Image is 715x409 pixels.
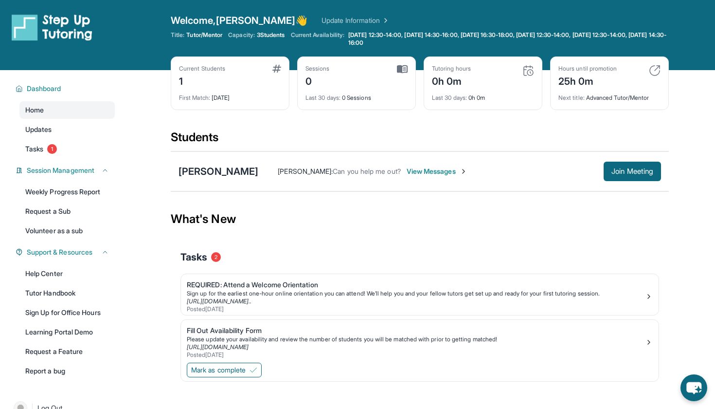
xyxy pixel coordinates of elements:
span: Tasks [25,144,43,154]
img: logo [12,14,92,41]
a: Tasks1 [19,140,115,158]
span: Welcome, [PERSON_NAME] 👋 [171,14,308,27]
span: Current Availability: [291,31,344,47]
span: Capacity: [228,31,255,39]
img: card [522,65,534,76]
img: Mark as complete [250,366,257,374]
span: [DATE] 12:30-14:00, [DATE] 14:30-16:00, [DATE] 16:30-18:00, [DATE] 12:30-14:00, [DATE] 12:30-14:0... [348,31,667,47]
span: Support & Resources [27,247,92,257]
div: Posted [DATE] [187,305,645,313]
a: Report a bug [19,362,115,380]
span: Home [25,105,44,115]
div: Advanced Tutor/Mentor [558,88,661,102]
img: card [272,65,281,73]
a: Updates [19,121,115,138]
a: Learning Portal Demo [19,323,115,341]
div: Sign up for the earliest one-hour online orientation you can attend! We’ll help you and your fell... [187,290,645,297]
div: Fill Out Availability Form [187,326,645,335]
a: Request a Sub [19,203,115,220]
div: Students [171,130,669,151]
img: Chevron Right [380,16,390,25]
span: View Messages [407,167,467,176]
div: [DATE] [179,88,281,102]
a: Fill Out Availability FormPlease update your availability and review the number of students you w... [181,320,659,361]
div: 0 [305,73,330,88]
span: Session Management [27,166,94,175]
img: card [397,65,408,74]
span: Title: [171,31,184,39]
button: chat-button [680,374,707,401]
span: Mark as complete [191,365,246,375]
div: Tutoring hours [432,65,471,73]
a: Volunteer as a sub [19,222,115,240]
span: Tutor/Mentor [186,31,222,39]
a: Weekly Progress Report [19,183,115,201]
a: Help Center [19,265,115,282]
span: 1 [47,144,57,154]
span: 2 [211,252,221,262]
div: Current Students [179,65,225,73]
div: Please update your availability and review the number of students you will be matched with prior ... [187,335,645,343]
button: Join Meeting [604,162,661,181]
div: REQUIRED: Attend a Welcome Orientation [187,280,645,290]
div: 1 [179,73,225,88]
button: Support & Resources [23,247,109,257]
a: Tutor Handbook [19,284,115,302]
button: Dashboard [23,84,109,93]
div: Hours until promotion [558,65,617,73]
span: Can you help me out? [333,167,400,175]
button: Mark as complete [187,363,262,377]
a: Update Information [322,16,390,25]
a: REQUIRED: Attend a Welcome OrientationSign up for the earliest one-hour online orientation you ca... [181,274,659,315]
div: 0 Sessions [305,88,408,102]
a: [URL][DOMAIN_NAME].. [187,297,251,305]
span: Dashboard [27,84,61,93]
div: Sessions [305,65,330,73]
span: 3 Students [257,31,285,39]
span: Tasks [180,250,207,264]
span: Last 30 days : [432,94,467,101]
div: 0h 0m [432,88,534,102]
div: 25h 0m [558,73,617,88]
div: 0h 0m [432,73,471,88]
a: Sign Up for Office Hours [19,304,115,321]
span: Join Meeting [611,168,653,174]
a: [DATE] 12:30-14:00, [DATE] 14:30-16:00, [DATE] 16:30-18:00, [DATE] 12:30-14:00, [DATE] 12:30-14:0... [346,31,669,47]
span: [PERSON_NAME] : [278,167,333,175]
span: Last 30 days : [305,94,340,101]
div: [PERSON_NAME] [179,165,258,178]
img: card [649,65,661,76]
span: Next title : [558,94,585,101]
span: Updates [25,125,52,134]
span: First Match : [179,94,210,101]
div: Posted [DATE] [187,351,645,359]
button: Session Management [23,166,109,175]
img: Chevron-Right [460,167,467,175]
a: Home [19,101,115,119]
div: What's New [171,198,669,241]
a: Request a Feature [19,343,115,360]
a: [URL][DOMAIN_NAME] [187,343,249,351]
